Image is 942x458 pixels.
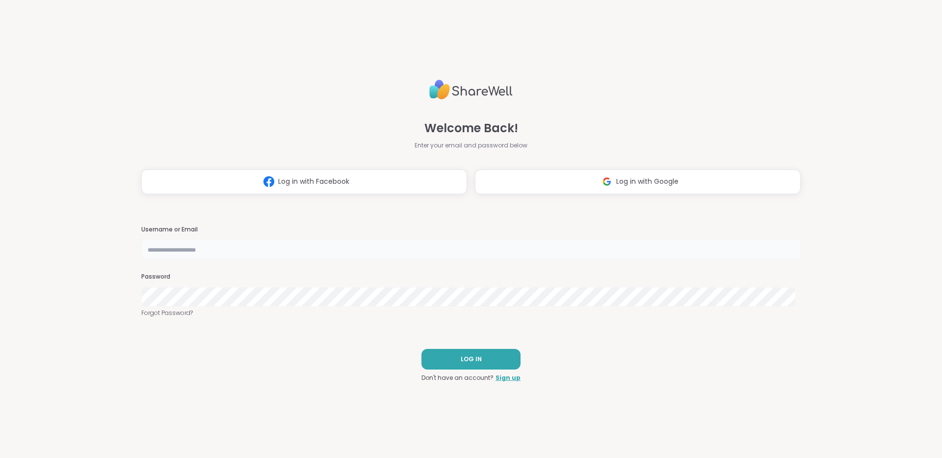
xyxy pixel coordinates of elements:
[429,76,513,104] img: ShareWell Logo
[424,119,518,137] span: Welcome Back!
[598,172,616,191] img: ShareWell Logomark
[141,309,801,317] a: Forgot Password?
[475,170,801,194] button: Log in with Google
[496,373,521,382] a: Sign up
[421,373,494,382] span: Don't have an account?
[260,172,278,191] img: ShareWell Logomark
[141,273,801,281] h3: Password
[461,355,482,364] span: LOG IN
[415,141,527,150] span: Enter your email and password below
[421,349,521,370] button: LOG IN
[278,176,349,187] span: Log in with Facebook
[616,176,679,187] span: Log in with Google
[141,226,801,234] h3: Username or Email
[141,170,467,194] button: Log in with Facebook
